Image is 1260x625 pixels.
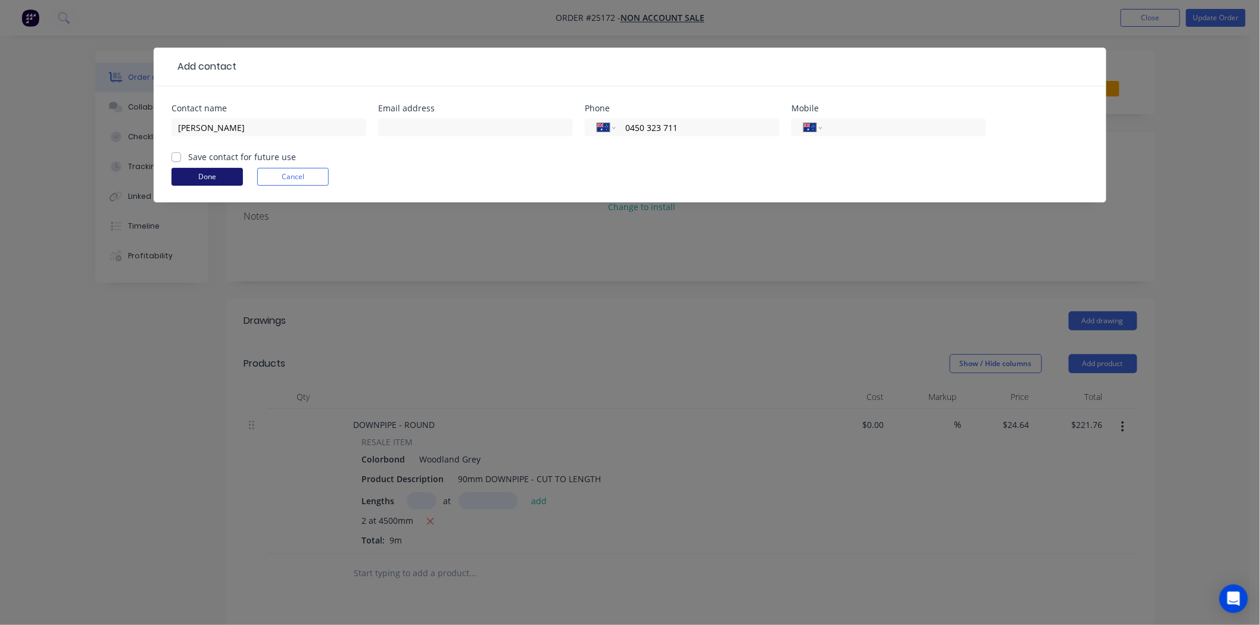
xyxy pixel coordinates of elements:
[378,104,573,112] div: Email address
[171,60,236,74] div: Add contact
[1220,585,1248,613] div: Open Intercom Messenger
[171,168,243,186] button: Done
[257,168,329,186] button: Cancel
[171,104,366,112] div: Contact name
[791,104,986,112] div: Mobile
[585,104,779,112] div: Phone
[188,151,296,163] label: Save contact for future use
